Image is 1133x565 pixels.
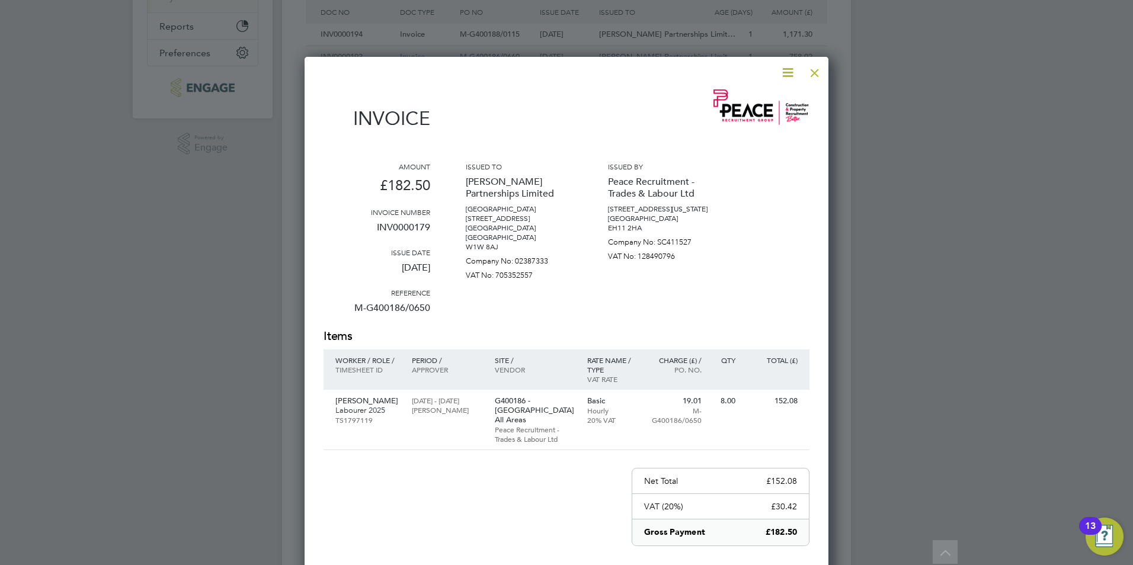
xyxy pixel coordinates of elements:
p: [DATE] [324,257,430,288]
h3: Issued by [608,162,715,171]
p: TS1797119 [335,415,400,425]
p: 20% VAT [587,415,639,425]
p: 8.00 [713,396,735,406]
p: [GEOGRAPHIC_DATA] [608,214,715,223]
p: Gross Payment [644,527,705,538]
p: [PERSON_NAME] [335,396,400,406]
p: [GEOGRAPHIC_DATA] [466,204,572,214]
p: Peace Recruitment - Trades & Labour Ltd [608,171,715,204]
p: Worker / Role / [335,355,400,365]
p: Company No: SC411527 [608,233,715,247]
p: G400186 - [GEOGRAPHIC_DATA] All Areas [495,396,575,425]
button: Open Resource Center, 13 new notifications [1086,518,1124,556]
p: £152.08 [766,476,797,486]
h3: Invoice number [324,207,430,217]
p: EH11 2HA [608,223,715,233]
p: VAT rate [587,374,639,384]
img: peacerecruitment-logo-remittance.png [713,89,809,125]
p: VAT No: 705352557 [466,266,572,280]
p: £182.50 [766,527,797,538]
p: Rate name / type [587,355,639,374]
p: [STREET_ADDRESS][US_STATE] [608,204,715,214]
p: £30.42 [771,501,797,512]
div: 13 [1085,526,1096,541]
p: Labourer 2025 [335,406,400,415]
h3: Issued to [466,162,572,171]
p: M-G400186/0650 [650,406,702,425]
h3: Issue date [324,248,430,257]
p: Approver [412,365,482,374]
p: W1W 8AJ [466,242,572,252]
p: Hourly [587,406,639,415]
p: Peace Recruitment - Trades & Labour Ltd [495,425,575,444]
p: M-G400186/0650 [324,297,430,328]
p: Vendor [495,365,575,374]
p: Period / [412,355,482,365]
p: [STREET_ADDRESS] [466,214,572,223]
p: Net Total [644,476,678,486]
p: VAT No: 128490796 [608,247,715,261]
p: VAT (20%) [644,501,683,512]
p: [PERSON_NAME] Partnerships Limited [466,171,572,204]
h3: Reference [324,288,430,297]
p: INV0000179 [324,217,430,248]
p: [GEOGRAPHIC_DATA] [466,223,572,233]
p: [DATE] - [DATE] [412,396,482,405]
p: Basic [587,396,639,406]
p: 19.01 [650,396,702,406]
p: 152.08 [747,396,798,406]
p: QTY [713,355,735,365]
p: Company No: 02387333 [466,252,572,266]
p: Timesheet ID [335,365,400,374]
p: Charge (£) / [650,355,702,365]
p: [PERSON_NAME] [412,405,482,415]
h3: Amount [324,162,430,171]
p: Po. No. [650,365,702,374]
p: [GEOGRAPHIC_DATA] [466,233,572,242]
p: £182.50 [324,171,430,207]
h2: Items [324,328,809,345]
p: Site / [495,355,575,365]
p: Total (£) [747,355,798,365]
h1: Invoice [324,107,430,130]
